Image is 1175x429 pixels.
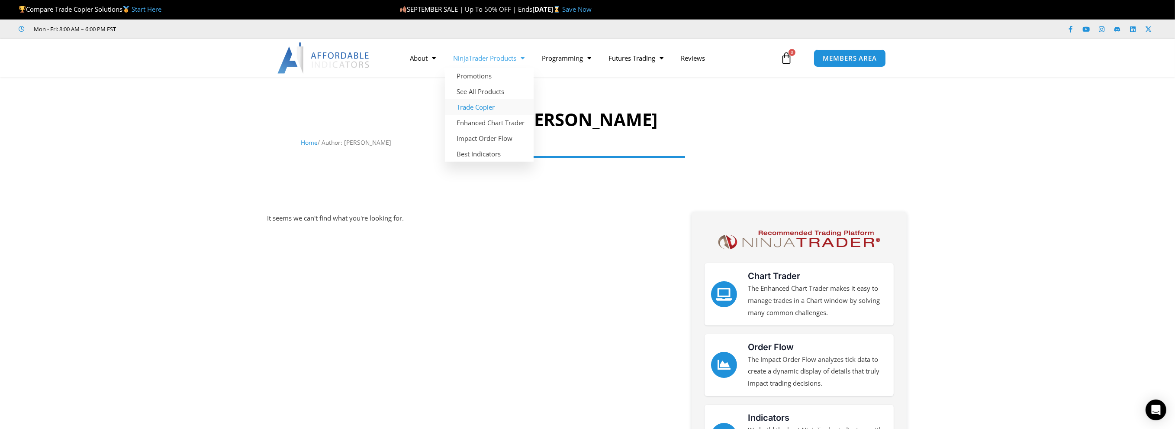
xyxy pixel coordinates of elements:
span: Compare Trade Copier Solutions [19,5,161,13]
a: Promotions [445,68,534,84]
div: It seems we can't find what you're looking for. [267,212,674,224]
a: Order Flow [711,352,737,378]
span: SEPTEMBER SALE | Up To 50% OFF | Ends [399,5,532,13]
p: The Enhanced Chart Trader makes it easy to manage trades in a Chart window by solving many common... [748,283,887,319]
img: LogoAI | Affordable Indicators – NinjaTrader [277,42,370,74]
span: 0 [789,49,795,56]
a: Futures Trading [600,48,673,68]
a: Impact Order Flow [445,130,534,146]
a: NinjaTrader Products [445,48,534,68]
a: Save Now [562,5,592,13]
a: Chart Trader [748,271,800,281]
span: [PERSON_NAME] [518,107,657,131]
p: The Impact Order Flow analyzes tick data to create a dynamic display of details that truly impact... [748,354,887,390]
span: Mon - Fri: 8:00 AM – 6:00 PM EST [32,24,116,34]
a: Home [301,138,318,146]
a: Indicators [748,413,789,423]
a: 0 [767,45,805,71]
ul: NinjaTrader Products [445,68,534,162]
img: ⌛ [554,6,560,13]
img: 🏆 [19,6,26,13]
span: MEMBERS AREA [823,55,877,62]
a: Order Flow [748,342,794,352]
nav: Menu [402,48,778,68]
a: Chart Trader [711,281,737,307]
img: 🍂 [400,6,406,13]
a: Start Here [132,5,161,13]
a: Programming [534,48,600,68]
a: Best Indicators [445,146,534,162]
img: 🥇 [123,6,129,13]
a: Enhanced Chart Trader [445,115,534,130]
div: Open Intercom Messenger [1146,400,1166,420]
img: NinjaTrader Logo [714,227,884,252]
a: Trade Copier [445,99,534,115]
strong: [DATE] [532,5,562,13]
a: About [402,48,445,68]
a: MEMBERS AREA [814,49,886,67]
nav: Breadcrumb [301,137,874,148]
iframe: Customer reviews powered by Trustpilot [129,25,258,33]
a: See All Products [445,84,534,99]
a: Reviews [673,48,714,68]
